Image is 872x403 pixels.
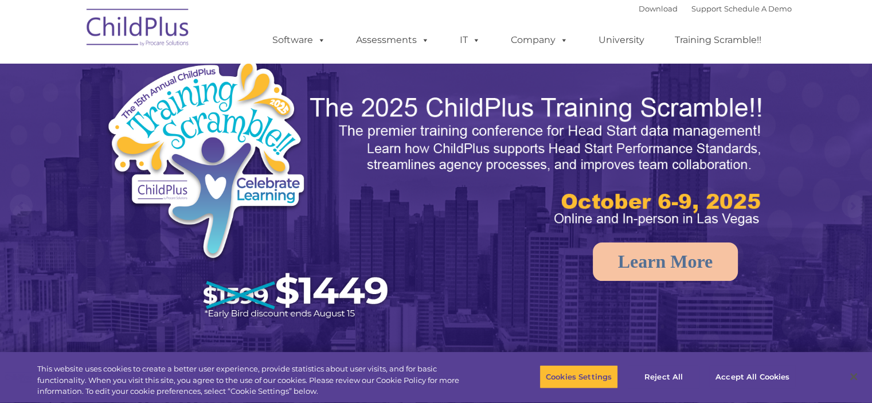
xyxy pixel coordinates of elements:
a: Learn More [593,242,738,281]
button: Close [841,364,866,389]
a: IT [448,29,492,52]
a: Training Scramble!! [663,29,773,52]
a: Schedule A Demo [724,4,792,13]
a: University [587,29,656,52]
a: Support [691,4,722,13]
button: Cookies Settings [539,365,618,389]
img: ChildPlus by Procare Solutions [81,1,195,58]
button: Reject All [628,365,699,389]
font: | [639,4,792,13]
button: Accept All Cookies [709,365,796,389]
a: Company [499,29,580,52]
a: Download [639,4,678,13]
div: This website uses cookies to create a better user experience, provide statistics about user visit... [37,363,480,397]
a: Assessments [345,29,441,52]
a: Software [261,29,337,52]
